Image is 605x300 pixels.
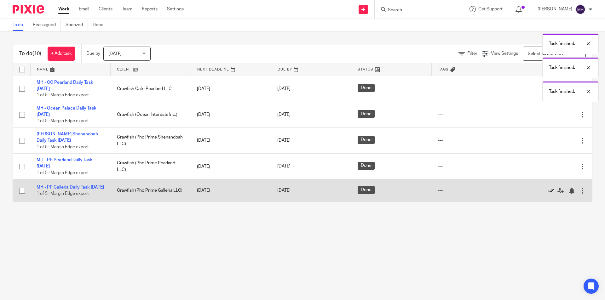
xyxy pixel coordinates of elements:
a: MH - CC Pearland Daily Task [DATE] [37,80,93,91]
img: svg%3E [575,4,585,14]
img: Pixie [13,5,44,14]
td: [DATE] [191,154,271,179]
p: Task finished. [577,17,603,23]
a: Settings [167,6,184,12]
a: Reports [142,6,158,12]
span: 1 of 5 · Margin Edge export [37,171,89,175]
a: MH - Ocean Palace Daily Task [DATE] [37,106,96,117]
a: Reassigned [33,19,61,31]
p: Task finished. [549,41,575,47]
p: Due by [86,50,100,57]
div: --- [438,187,506,194]
a: + Add task [48,47,75,61]
a: Snoozed [66,19,88,31]
span: [DATE] [277,188,291,193]
span: [DATE] [277,112,291,117]
div: --- [438,111,506,118]
a: Done [93,19,108,31]
span: Done [358,110,375,118]
a: Team [122,6,132,12]
td: Crawfish Cafe Pearland LLC [111,76,191,102]
span: [DATE] [277,164,291,169]
td: Crawfish (Ocean Interests Inc.) [111,102,191,127]
span: [DATE] [108,52,122,56]
a: [PERSON_NAME] Shenandoah Daily Task [DATE] [37,132,98,143]
span: 1 of 5 · Margin Edge export [37,192,89,196]
a: To do [13,19,28,31]
div: --- [438,163,506,170]
td: Crawfish (Pho Prime Galleria LLC) [111,179,191,202]
h1: To do [19,50,41,57]
p: Task finished. [549,65,575,71]
p: Task finished. [549,88,575,95]
td: Crawfish (Pho Prime Pearland LLC) [111,154,191,179]
td: [DATE] [191,76,271,102]
span: (10) [32,51,41,56]
a: Clients [99,6,112,12]
td: [DATE] [191,102,271,127]
span: 1 of 5 · Margin Edge export [37,145,89,149]
a: Mark as done [548,187,557,194]
span: [DATE] [277,138,291,143]
a: Email [79,6,89,12]
a: Work [58,6,69,12]
td: [DATE] [191,127,271,153]
span: Done [358,162,375,170]
span: Done [358,136,375,144]
td: [DATE] [191,179,271,202]
span: 1 of 5 · Margin Edge export [37,119,89,123]
span: [DATE] [277,87,291,91]
a: MH - PP Galleria Daily Task [DATE] [37,185,104,190]
span: 1 of 5 · Margin Edge export [37,93,89,97]
span: Done [358,186,375,194]
td: Crawfish (Pho Prime Shenandoah LLC) [111,127,191,153]
a: MH - PP Pearland Daily Task [DATE] [37,158,93,168]
div: --- [438,137,506,144]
